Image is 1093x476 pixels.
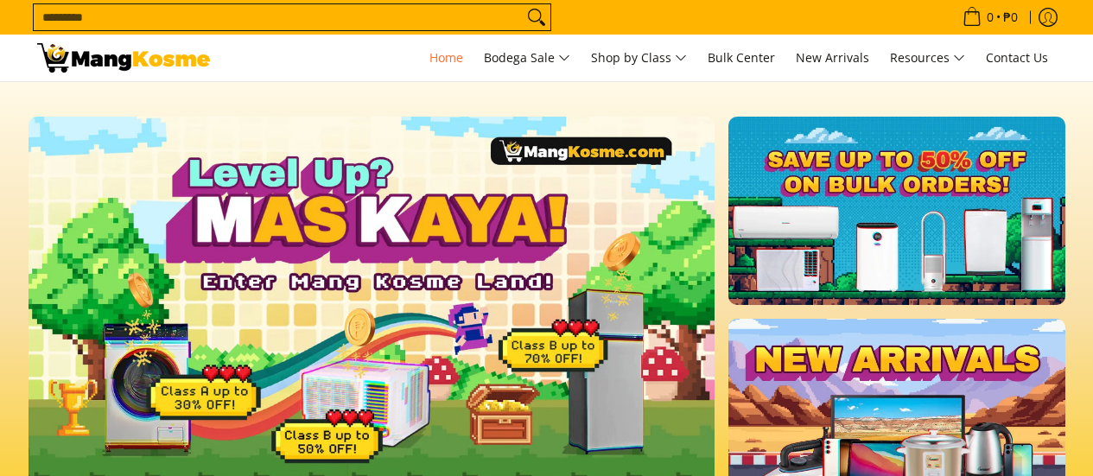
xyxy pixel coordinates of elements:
img: Mang Kosme: Your Home Appliances Warehouse Sale Partner! [37,43,210,73]
a: Shop by Class [582,35,696,81]
span: Contact Us [986,49,1048,66]
span: Bodega Sale [484,48,570,69]
span: Resources [890,48,965,69]
span: • [957,8,1023,27]
nav: Main Menu [227,35,1057,81]
button: Search [523,4,550,30]
span: Bulk Center [708,49,775,66]
a: Contact Us [977,35,1057,81]
a: Resources [881,35,974,81]
a: Bulk Center [699,35,784,81]
a: New Arrivals [787,35,878,81]
span: Shop by Class [591,48,687,69]
a: Home [421,35,472,81]
a: Bodega Sale [475,35,579,81]
span: Home [429,49,463,66]
span: ₱0 [1001,11,1020,23]
span: 0 [984,11,996,23]
span: New Arrivals [796,49,869,66]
